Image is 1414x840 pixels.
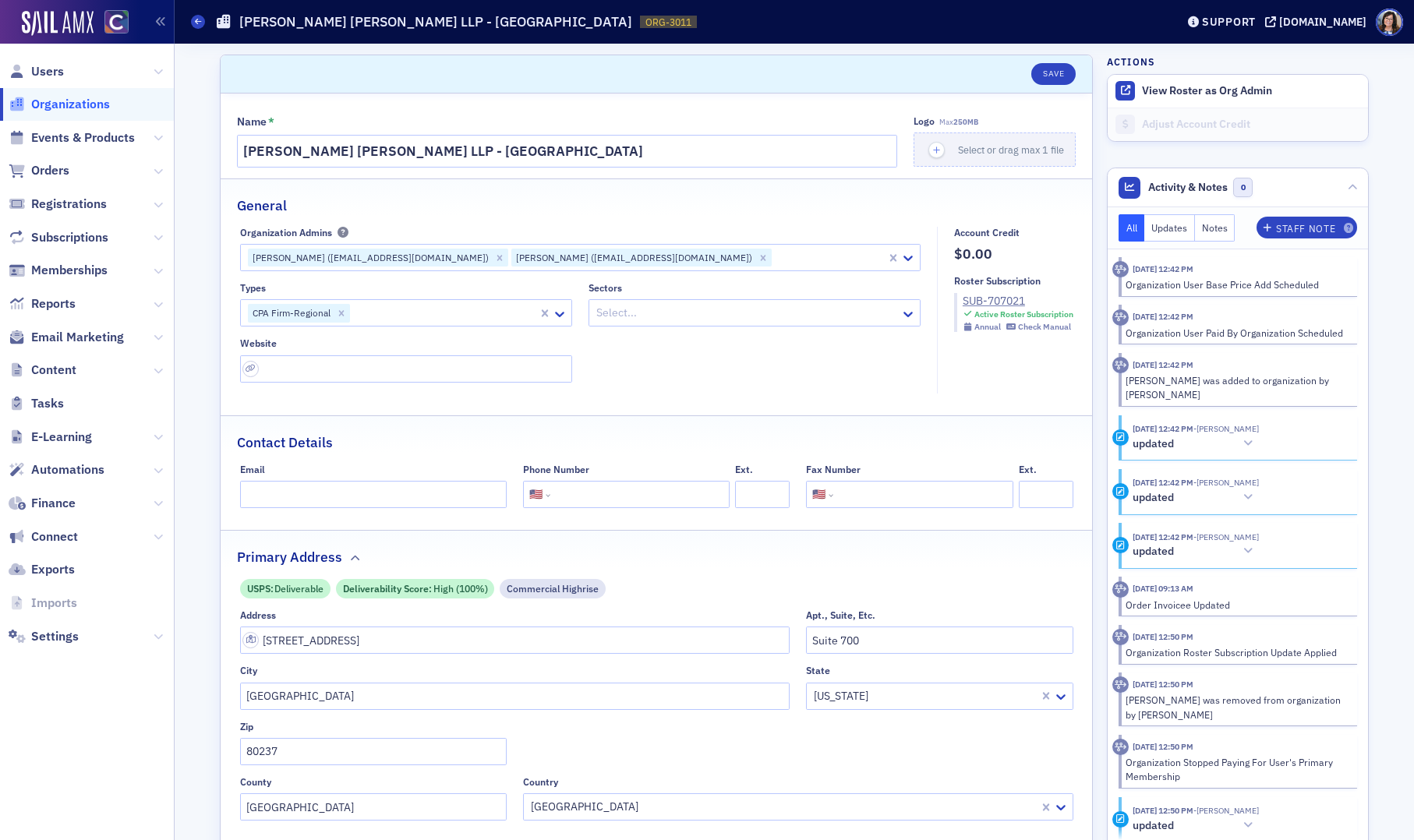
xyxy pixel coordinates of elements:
h5: updated [1133,545,1174,559]
a: Imports [9,595,77,612]
span: Deliverability Score : [343,581,433,595]
a: Tasks [9,395,64,412]
h5: updated [1133,437,1174,451]
span: 0 [1233,178,1253,197]
div: 🇺🇸 [812,486,825,503]
a: Events & Products [9,129,135,146]
a: Content [9,362,76,379]
h2: General [237,196,287,216]
h2: Contact Details [237,432,333,453]
div: Organization User Base Price Add Scheduled [1126,277,1346,291]
button: Save [1031,63,1076,85]
div: Sectors [589,282,622,294]
a: Organizations [9,96,110,113]
a: Finance [9,495,76,512]
a: SailAMX [22,11,94,36]
span: Rosa Lewis [1193,423,1259,434]
div: Activity [1112,676,1129,693]
a: SUB-707021 [963,293,1073,309]
h1: [PERSON_NAME] [PERSON_NAME] LLP - [GEOGRAPHIC_DATA] [239,12,632,31]
a: Exports [9,561,75,578]
button: Staff Note [1257,217,1357,238]
div: Name [237,115,267,129]
span: Users [31,63,64,80]
h5: updated [1133,491,1174,505]
time: 6/11/2025 12:50 PM [1133,631,1193,642]
div: Activity [1112,261,1129,277]
div: Commercial Highrise [500,579,606,598]
span: Finance [31,495,76,512]
div: Activity [1112,629,1129,645]
div: Email [240,464,265,475]
a: Registrations [9,196,107,213]
span: Activity & Notes [1148,179,1228,196]
time: 9/2/2025 12:42 PM [1133,311,1193,322]
div: Remove Teresa White (twhite@eidebailly.com) [755,249,772,267]
span: Imports [31,595,77,612]
a: View Homepage [94,10,129,37]
div: Roster Subscription [954,275,1041,287]
div: [PERSON_NAME] ([EMAIL_ADDRESS][DOMAIN_NAME]) [511,249,755,267]
a: Settings [9,628,79,645]
div: [PERSON_NAME] was removed from organization by [PERSON_NAME] [1126,693,1346,722]
h5: updated [1133,819,1174,833]
h2: Primary Address [237,547,342,567]
div: Organization Admins [240,227,332,238]
button: updated [1133,436,1259,452]
div: Activity [1112,739,1129,755]
img: SailAMX [104,10,129,34]
div: Remove CPA Firm-Regional [333,304,350,323]
time: 7/30/2025 09:13 AM [1133,583,1193,594]
time: 6/11/2025 12:50 PM [1133,679,1193,690]
span: Tasks [31,395,64,412]
time: 9/2/2025 12:42 PM [1133,359,1193,370]
time: 9/2/2025 12:42 PM [1133,531,1193,542]
span: Connect [31,528,78,545]
div: Account Credit [954,227,1020,238]
div: USPS: Deliverable [240,579,331,598]
span: ORG-3011 [645,16,691,29]
div: Address [240,609,276,621]
span: Rosa Lewis [1193,477,1259,488]
span: Rosa Lewis [1193,531,1259,542]
div: [PERSON_NAME] was added to organization by [PERSON_NAME] [1126,373,1346,402]
a: Memberships [9,262,108,279]
div: [DOMAIN_NAME] [1279,15,1366,29]
div: Annual [974,322,1001,332]
button: Notes [1195,214,1235,242]
span: Reports [31,295,76,312]
span: Memberships [31,262,108,279]
a: Adjust Account Credit [1108,108,1368,141]
span: Settings [31,628,79,645]
div: Organization Stopped Paying For User's Primary Membership [1126,755,1346,784]
span: Exports [31,561,75,578]
div: Support [1202,15,1256,29]
div: Ext. [735,464,753,475]
a: Users [9,63,64,80]
div: Country [523,776,558,788]
div: [PERSON_NAME] ([EMAIL_ADDRESS][DOMAIN_NAME]) [248,249,491,267]
a: Subscriptions [9,229,108,246]
div: Organization Roster Subscription Update Applied [1126,645,1346,659]
a: Email Marketing [9,329,124,346]
button: updated [1133,817,1259,834]
div: Deliverability Score: High (100%) [336,579,494,598]
div: Order Invoicee Updated [1126,598,1346,612]
span: Registrations [31,196,107,213]
div: Zip [240,721,253,732]
time: 9/2/2025 12:42 PM [1133,423,1193,434]
time: 6/11/2025 12:50 PM [1133,741,1193,752]
div: Remove Rosa Lewis (rjlewis@eidebailly.com) [491,249,508,267]
div: Fax Number [806,464,861,475]
div: State [806,665,830,676]
div: Active Roster Subscription [974,309,1073,319]
span: Events & Products [31,129,135,146]
span: Subscriptions [31,229,108,246]
button: Updates [1144,214,1195,242]
div: 🇺🇸 [529,486,543,503]
span: Rosa Lewis [1193,805,1259,816]
a: Orders [9,162,69,179]
a: Automations [9,461,104,478]
button: updated [1133,543,1259,559]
